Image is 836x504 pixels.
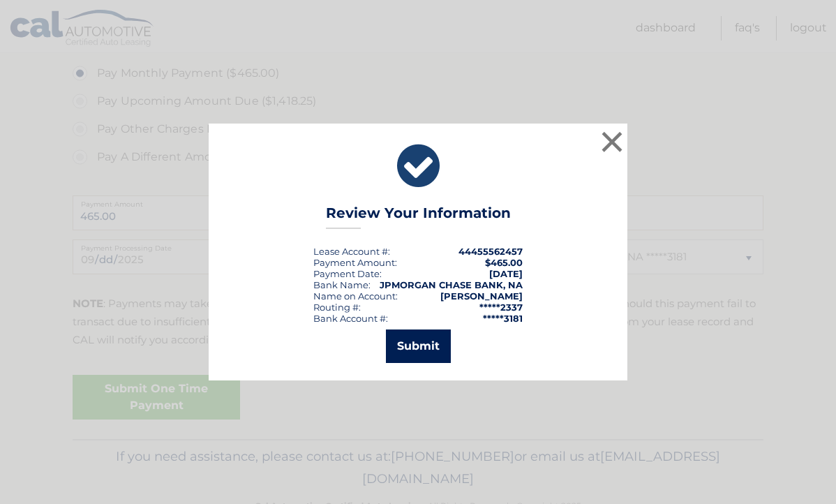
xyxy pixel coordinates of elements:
div: Routing #: [313,302,361,313]
strong: 44455562457 [458,246,523,257]
span: Payment Date [313,268,380,279]
strong: JPMORGAN CHASE BANK, NA [380,279,523,290]
div: Name on Account: [313,290,398,302]
strong: [PERSON_NAME] [440,290,523,302]
h3: Review Your Information [326,205,511,229]
div: Bank Name: [313,279,371,290]
div: Lease Account #: [313,246,390,257]
button: Submit [386,329,451,363]
div: Bank Account #: [313,313,388,324]
button: × [598,128,626,156]
span: [DATE] [489,268,523,279]
div: Payment Amount: [313,257,397,268]
span: $465.00 [485,257,523,268]
div: : [313,268,382,279]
